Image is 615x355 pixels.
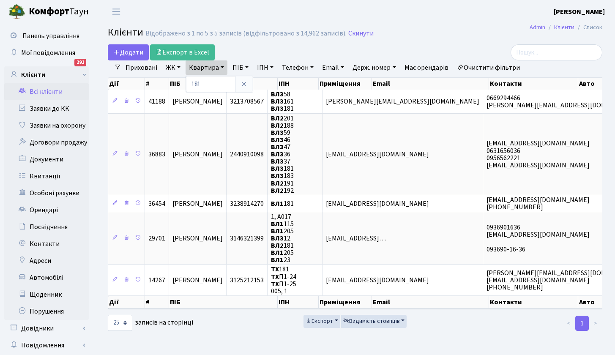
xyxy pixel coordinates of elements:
a: Має орендарів [401,60,452,75]
th: Авто [578,296,607,309]
a: Email [319,60,347,75]
b: ВЛ3 [271,157,284,166]
b: ВЛ2 [271,114,284,123]
b: ВЛ3 [271,142,284,152]
a: ЖК [162,60,184,75]
a: Порушення [4,303,89,320]
b: ВЛ1 [271,248,284,257]
span: 2440910098 [230,150,264,159]
b: ВЛ2 [271,241,284,250]
th: Контакти [489,296,578,309]
button: Видимість стовпців [341,315,407,328]
a: Повідомлення [4,337,89,354]
a: ПІБ [229,60,252,75]
a: Договори продажу [4,134,89,151]
b: ВЛ1 [271,199,284,208]
th: Email [372,78,489,90]
b: Комфорт [29,5,69,18]
span: 3125212153 [230,276,264,285]
a: [PERSON_NAME] [554,7,605,17]
input: Пошук... [511,44,602,60]
a: Квартира [186,60,227,75]
b: ТХ [271,272,279,281]
a: Посвідчення [4,218,89,235]
b: ВЛ3 [271,128,284,137]
th: ПІБ [169,296,278,309]
b: ВЛ2 [271,179,284,188]
span: 181 П1-24 П1-25 005, 1 [271,265,296,296]
span: Мої повідомлення [21,48,75,57]
span: 36454 [148,199,165,208]
a: Експорт в Excel [150,44,215,60]
a: Додати [108,44,149,60]
th: Авто [578,78,607,90]
a: Admin [530,23,545,32]
th: Контакти [489,78,578,90]
a: 1 [575,316,589,331]
span: [PERSON_NAME] [172,199,223,208]
th: # [145,78,169,90]
b: ВЛ3 [271,164,284,173]
th: Дії [108,296,145,309]
a: ІПН [254,60,277,75]
th: ІПН [278,78,319,90]
button: Експорт [303,315,340,328]
a: Особові рахунки [4,185,89,202]
a: Довідники [4,320,89,337]
a: Мої повідомлення291 [4,44,89,61]
li: Список [574,23,602,32]
span: [EMAIL_ADDRESS][DOMAIN_NAME] [PHONE_NUMBER] [487,195,590,212]
a: Скинути [348,30,374,38]
a: Клієнти [4,66,89,83]
a: Квитанції [4,168,89,185]
a: Орендарі [4,202,89,218]
select: записів на сторінці [108,315,132,331]
b: ВЛ3 [271,104,284,114]
span: Видимість стовпців [343,317,400,325]
a: Очистити фільтри [454,60,523,75]
b: ВЛ3 [271,90,284,99]
div: 291 [74,59,86,66]
span: 181 [271,199,294,208]
span: [EMAIL_ADDRESS][DOMAIN_NAME] [326,199,429,208]
span: [PERSON_NAME] [172,234,223,243]
span: [PERSON_NAME] [172,276,223,285]
b: ВЛ2 [271,186,284,195]
b: ВЛ3 [271,234,284,243]
b: [PERSON_NAME] [554,7,605,16]
b: ВЛ3 [271,172,284,181]
a: Панель управління [4,27,89,44]
th: Дії [108,78,145,90]
a: Заявки на охорону [4,117,89,134]
span: [PERSON_NAME] [172,97,223,106]
a: Приховані [122,60,161,75]
span: 58 161 181 [271,90,294,113]
span: [EMAIL_ADDRESS][DOMAIN_NAME] 0631656036 0956562221 [EMAIL_ADDRESS][DOMAIN_NAME] [487,139,590,170]
span: 3146321399 [230,234,264,243]
span: [PERSON_NAME][EMAIL_ADDRESS][DOMAIN_NAME] [326,97,479,106]
a: Документи [4,151,89,168]
th: Приміщення [319,78,372,90]
a: Контакти [4,235,89,252]
th: # [145,296,169,309]
th: ІПН [278,296,319,309]
a: Щоденник [4,286,89,303]
span: 201 188 59 46 47 36 37 181 183 191 192 [271,114,294,195]
a: Клієнти [554,23,574,32]
b: ВЛ1 [271,219,284,229]
b: ВЛ3 [271,97,284,106]
span: 3213708567 [230,97,264,106]
span: [EMAIL_ADDRESS][DOMAIN_NAME] [326,150,429,159]
b: ВЛ1 [271,227,284,236]
a: Всі клієнти [4,83,89,100]
th: ПІБ [169,78,278,90]
span: Додати [113,48,143,57]
a: Автомобілі [4,269,89,286]
span: 36883 [148,150,165,159]
span: 41188 [148,97,165,106]
a: Заявки до КК [4,100,89,117]
b: ТХ [271,279,279,289]
span: 29701 [148,234,165,243]
a: Держ. номер [349,60,399,75]
span: 0936901636 [EMAIL_ADDRESS][DOMAIN_NAME] 093690-16-36 [487,223,590,254]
